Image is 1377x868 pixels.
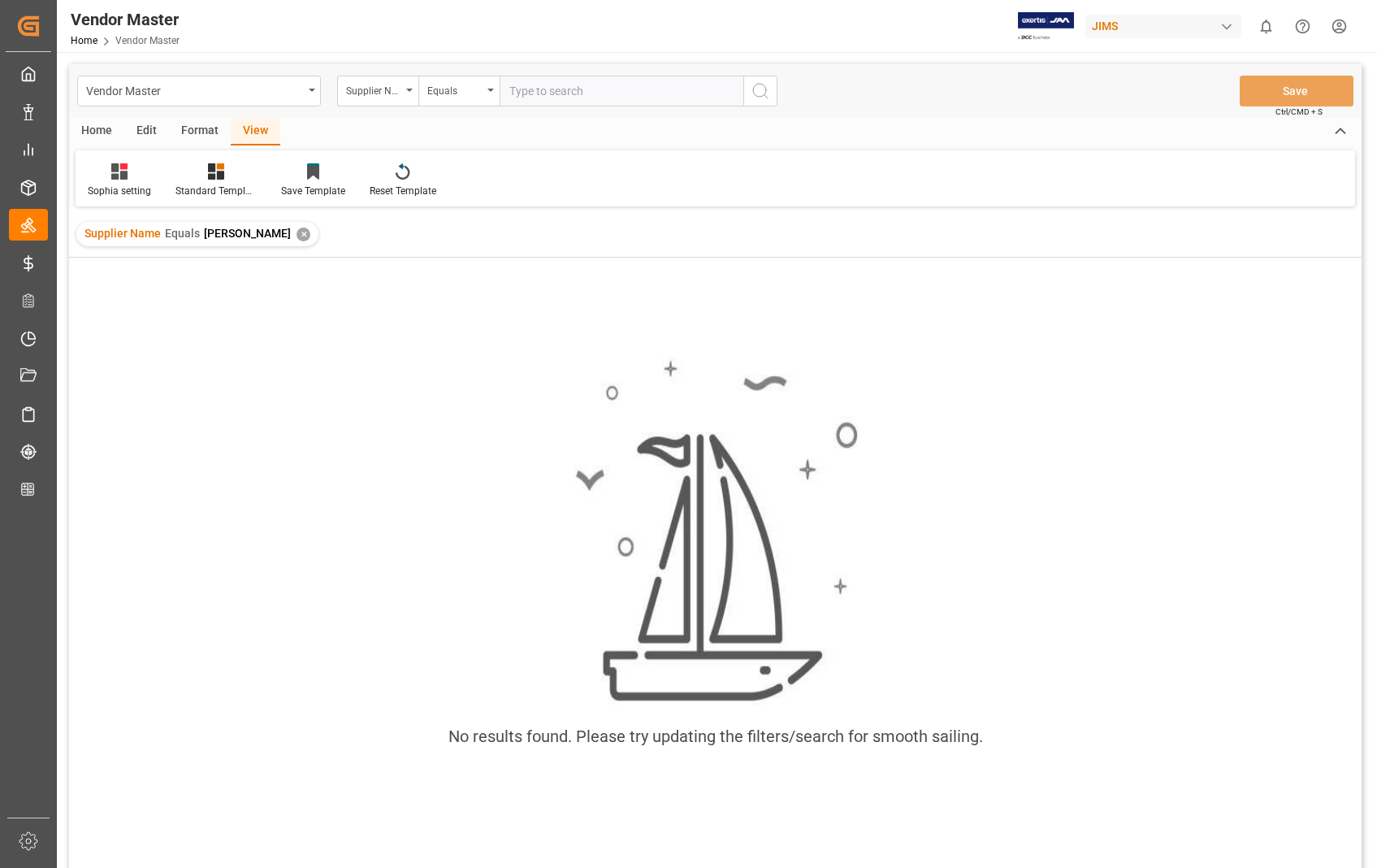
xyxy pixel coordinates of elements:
[86,80,303,100] div: Vendor Master
[297,228,310,241] div: ✕
[346,80,401,98] div: Supplier Name
[169,118,231,145] div: Format
[427,80,483,98] div: Equals
[1248,8,1284,45] button: show 0 new notifications
[71,35,97,46] a: Home
[448,724,983,749] div: No results found. Please try updating the filters/search for smooth sailing.
[71,7,180,32] div: Vendor Master
[124,118,169,145] div: Edit
[1018,12,1074,41] img: Exertis%20JAM%20-%20Email%20Logo.jpg_1722504956.jpg
[418,76,500,106] button: open menu
[88,184,151,198] div: Sophia setting
[204,227,291,240] span: [PERSON_NAME]
[574,358,858,705] img: smooth_sailing.jpeg
[69,118,124,145] div: Home
[1284,8,1321,45] button: Help Center
[1240,76,1353,106] button: Save
[77,76,321,106] button: open menu
[1085,15,1241,38] div: JIMS
[743,76,777,106] button: search button
[1085,11,1248,41] button: JIMS
[337,76,418,106] button: open menu
[84,227,161,240] span: Supplier Name
[1275,106,1323,118] span: Ctrl/CMD + S
[370,184,436,198] div: Reset Template
[500,76,743,106] input: Type to search
[175,184,257,198] div: Standard Templates
[231,118,280,145] div: View
[165,227,200,240] span: Equals
[281,184,345,198] div: Save Template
